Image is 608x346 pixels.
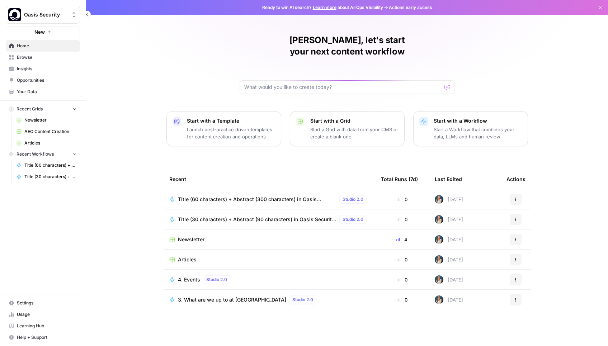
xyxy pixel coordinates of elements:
[169,169,369,189] div: Recent
[178,296,286,303] span: 3. What are we up to at [GEOGRAPHIC_DATA]
[381,169,418,189] div: Total Runs (7d)
[169,295,369,304] a: 3. What are we up to at [GEOGRAPHIC_DATA]Studio 2.0
[24,117,77,123] span: Newsletter
[435,169,462,189] div: Last Edited
[17,54,77,61] span: Browse
[24,140,77,146] span: Articles
[435,215,443,224] img: 756jixn3fus3ejkzqonm2vgxtf3c
[17,106,43,112] span: Recent Grids
[6,52,80,63] a: Browse
[6,320,80,332] a: Learning Hub
[435,275,443,284] img: 756jixn3fus3ejkzqonm2vgxtf3c
[381,196,423,203] div: 0
[381,296,423,303] div: 0
[13,114,80,126] a: Newsletter
[313,5,336,10] a: Learn more
[435,235,463,244] div: [DATE]
[17,151,54,157] span: Recent Workflows
[187,117,275,124] p: Start with a Template
[13,171,80,183] a: Title (30 characters) + Abstract (90 characters) in Oasis Security tone
[381,256,423,263] div: 0
[8,8,21,21] img: Oasis Security Logo
[24,11,67,18] span: Oasis Security
[240,34,455,57] h1: [PERSON_NAME], let's start your next content workflow
[6,332,80,343] button: Help + Support
[24,162,77,169] span: Title (60 characters) + Abstract (300 characters) in Oasis Security tone
[435,255,463,264] div: [DATE]
[24,128,77,135] span: AEO Content Creation
[413,111,528,146] button: Start with a WorkflowStart a Workflow that combines your data, LLMs and human review
[24,174,77,180] span: Title (30 characters) + Abstract (90 characters) in Oasis Security tone
[17,66,77,72] span: Insights
[343,196,363,203] span: Studio 2.0
[169,195,369,204] a: Title (60 characters) + Abstract (300 characters) in Oasis Security toneStudio 2.0
[17,43,77,49] span: Home
[310,126,399,140] p: Start a Grid with data from your CMS or create a blank one
[6,309,80,320] a: Usage
[434,117,522,124] p: Start with a Workflow
[169,256,369,263] a: Articles
[435,275,463,284] div: [DATE]
[13,137,80,149] a: Articles
[434,126,522,140] p: Start a Workflow that combines your data, LLMs and human review
[13,160,80,171] a: Title (60 characters) + Abstract (300 characters) in Oasis Security tone
[169,275,369,284] a: 4. EventsStudio 2.0
[244,84,442,91] input: What would you like to create today?
[178,256,197,263] span: Articles
[435,195,443,204] img: 756jixn3fus3ejkzqonm2vgxtf3c
[381,276,423,283] div: 0
[262,4,383,11] span: Ready to win AI search? about AirOps Visibility
[169,215,369,224] a: Title (30 characters) + Abstract (90 characters) in Oasis Security toneStudio 2.0
[17,89,77,95] span: Your Data
[6,297,80,309] a: Settings
[435,295,463,304] div: [DATE]
[435,295,443,304] img: 756jixn3fus3ejkzqonm2vgxtf3c
[292,297,313,303] span: Studio 2.0
[435,235,443,244] img: 756jixn3fus3ejkzqonm2vgxtf3c
[435,195,463,204] div: [DATE]
[6,75,80,86] a: Opportunities
[34,28,45,35] span: New
[6,86,80,98] a: Your Data
[17,77,77,84] span: Opportunities
[6,27,80,37] button: New
[178,216,336,223] span: Title (30 characters) + Abstract (90 characters) in Oasis Security tone
[389,4,432,11] span: Actions early access
[178,236,204,243] span: Newsletter
[178,196,336,203] span: Title (60 characters) + Abstract (300 characters) in Oasis Security tone
[6,149,80,160] button: Recent Workflows
[6,6,80,24] button: Workspace: Oasis Security
[13,126,80,137] a: AEO Content Creation
[17,334,77,341] span: Help + Support
[17,300,77,306] span: Settings
[6,40,80,52] a: Home
[435,255,443,264] img: 756jixn3fus3ejkzqonm2vgxtf3c
[166,111,281,146] button: Start with a TemplateLaunch best-practice driven templates for content creation and operations
[17,323,77,329] span: Learning Hub
[290,111,405,146] button: Start with a GridStart a Grid with data from your CMS or create a blank one
[17,311,77,318] span: Usage
[206,276,227,283] span: Studio 2.0
[169,236,369,243] a: Newsletter
[381,216,423,223] div: 0
[187,126,275,140] p: Launch best-practice driven templates for content creation and operations
[310,117,399,124] p: Start with a Grid
[435,215,463,224] div: [DATE]
[6,104,80,114] button: Recent Grids
[6,63,80,75] a: Insights
[506,169,525,189] div: Actions
[381,236,423,243] div: 4
[178,276,200,283] span: 4. Events
[343,216,363,223] span: Studio 2.0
